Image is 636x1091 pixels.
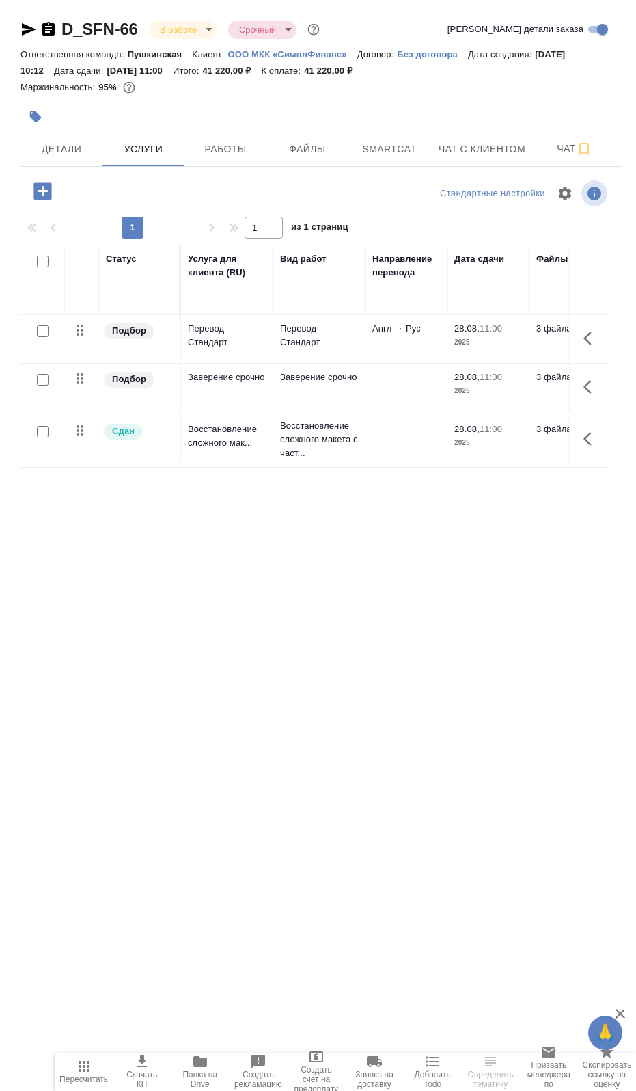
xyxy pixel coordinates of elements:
p: Клиент: [192,49,227,59]
button: В работе [156,24,201,36]
button: 🙏 [588,1016,622,1050]
p: 11:00 [480,372,502,382]
p: 11:00 [480,424,502,434]
span: 🙏 [594,1019,617,1047]
p: Дата сдачи: [54,66,107,76]
a: D_SFN-66 [61,20,138,38]
span: Чат [542,140,607,157]
span: Детали [29,141,94,158]
span: Работы [193,141,258,158]
p: 28.08, [454,323,480,334]
div: Статус [106,252,137,266]
button: Скопировать ссылку для ЯМессенджера [20,21,37,38]
p: Ответственная команда: [20,49,128,59]
p: Сдан [112,425,135,438]
p: Без договора [397,49,468,59]
button: Срочный [235,24,280,36]
p: Маржинальность: [20,82,98,92]
p: Подбор [112,324,146,338]
div: Услуга для клиента (RU) [188,252,266,280]
div: Дата сдачи [454,252,504,266]
span: Настроить таблицу [549,177,581,210]
p: Договор: [357,49,398,59]
p: Итого: [173,66,202,76]
span: Чат с клиентом [439,141,525,158]
p: 28.08, [454,424,480,434]
p: Восстановление сложного мак... [188,422,266,450]
p: 2025 [454,436,523,450]
button: Добавить услугу [24,177,61,205]
button: Скопировать ссылку [40,21,57,38]
p: Подбор [112,373,146,386]
button: Показать кнопки [575,322,608,355]
span: Услуги [111,141,176,158]
span: Посмотреть информацию [581,180,610,206]
button: Доп статусы указывают на важность/срочность заказа [305,21,322,38]
span: Файлы [275,141,340,158]
span: [PERSON_NAME] детали заказа [447,23,583,36]
p: Восстановление сложного макета с част... [280,419,359,460]
p: 11:00 [480,323,502,334]
p: 2025 [454,384,523,398]
span: из 1 страниц [291,219,348,239]
div: Файлы [536,252,568,266]
p: Англ → Рус [372,322,441,336]
div: split button [437,183,549,204]
svg: Подписаться [576,141,592,157]
button: Добавить тэг [20,102,51,132]
button: Показать кнопки [575,371,608,403]
p: ООО МКК «СимплФинанс» [228,49,357,59]
p: 28.08, [454,372,480,382]
p: Заверение срочно [188,371,266,384]
p: 41 220,00 ₽ [202,66,261,76]
button: 1816.64 RUB; [120,79,138,96]
p: Перевод Стандарт [188,322,266,349]
a: ООО МКК «СимплФинанс» [228,48,357,59]
p: 3 файла [536,422,605,436]
p: Перевод Стандарт [280,322,359,349]
p: Дата создания: [468,49,535,59]
p: 95% [98,82,120,92]
button: Показать кнопки [575,422,608,455]
p: Заверение срочно [280,371,359,384]
span: Smartcat [357,141,422,158]
p: 3 файла [536,322,605,336]
a: Без договора [397,48,468,59]
p: К оплате: [261,66,304,76]
div: Направление перевода [372,252,441,280]
p: [DATE] 11:00 [107,66,173,76]
div: Вид работ [280,252,327,266]
p: 3 файла [536,371,605,384]
p: Пушкинская [128,49,193,59]
div: В работе [149,21,217,39]
p: 2025 [454,336,523,349]
div: В работе [228,21,296,39]
p: 41 220,00 ₽ [304,66,363,76]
